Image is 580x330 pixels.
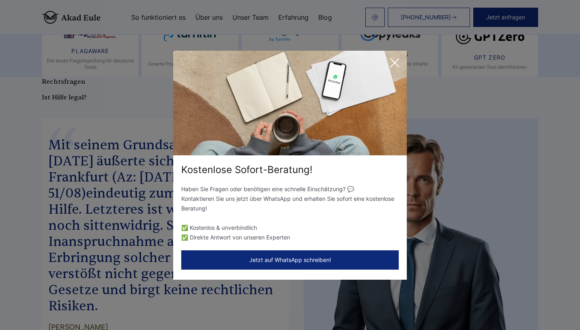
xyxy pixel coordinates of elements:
div: Kostenlose Sofort-Beratung! [173,163,407,176]
p: Haben Sie Fragen oder benötigen eine schnelle Einschätzung? 💬 Kontaktieren Sie uns jetzt über Wha... [181,184,399,213]
li: ✅ Direkte Antwort von unseren Experten [181,233,399,242]
li: ✅ Kostenlos & unverbindlich [181,223,399,233]
button: Jetzt auf WhatsApp schreiben! [181,250,399,270]
img: exit [173,51,407,155]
